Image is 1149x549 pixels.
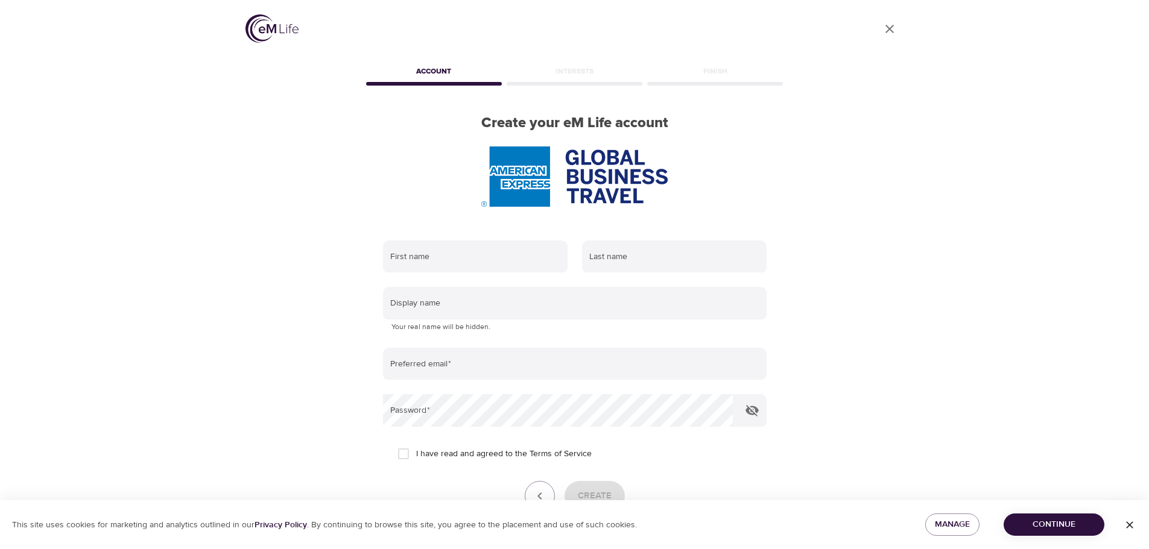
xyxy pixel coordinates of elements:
[1004,513,1104,536] button: Continue
[530,448,592,460] a: Terms of Service
[245,14,299,43] img: logo
[925,513,980,536] button: Manage
[416,448,592,460] span: I have read and agreed to the
[364,115,786,132] h2: Create your eM Life account
[255,519,307,530] a: Privacy Policy
[1013,517,1095,532] span: Continue
[391,321,758,333] p: Your real name will be hidden.
[935,517,970,532] span: Manage
[481,146,667,207] img: AmEx%20GBT%20logo.png
[875,14,904,43] a: close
